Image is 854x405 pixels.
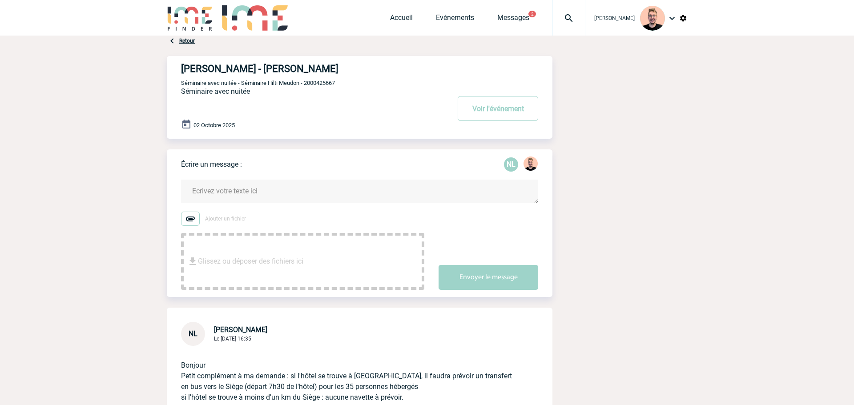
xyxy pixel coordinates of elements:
span: Séminaire avec nuitée - Séminaire Hilti Meudon - 2000425667 [181,80,335,86]
h4: [PERSON_NAME] - [PERSON_NAME] [181,63,423,74]
span: Séminaire avec nuitée [181,87,250,96]
p: NL [504,157,518,172]
span: Ajouter un fichier [205,216,246,222]
span: [PERSON_NAME] [214,325,267,334]
div: Nathalie LEGUET [504,157,518,172]
button: Envoyer le message [439,265,538,290]
button: 2 [528,11,536,17]
img: file_download.svg [187,256,198,267]
span: [PERSON_NAME] [594,15,635,21]
img: 129741-1.png [640,6,665,31]
span: 02 Octobre 2025 [193,122,235,128]
span: Glissez ou déposer des fichiers ici [198,239,303,284]
a: Messages [497,13,529,26]
span: NL [189,329,197,338]
p: Écrire un message : [181,160,242,168]
a: Retour [179,38,195,44]
a: Accueil [390,13,413,26]
img: IME-Finder [167,5,213,31]
div: Stefan MILADINOVIC [524,156,538,172]
img: 129741-1.png [524,156,538,171]
a: Evénements [436,13,474,26]
button: Voir l'événement [458,96,538,121]
span: Le [DATE] 16:35 [214,336,251,342]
